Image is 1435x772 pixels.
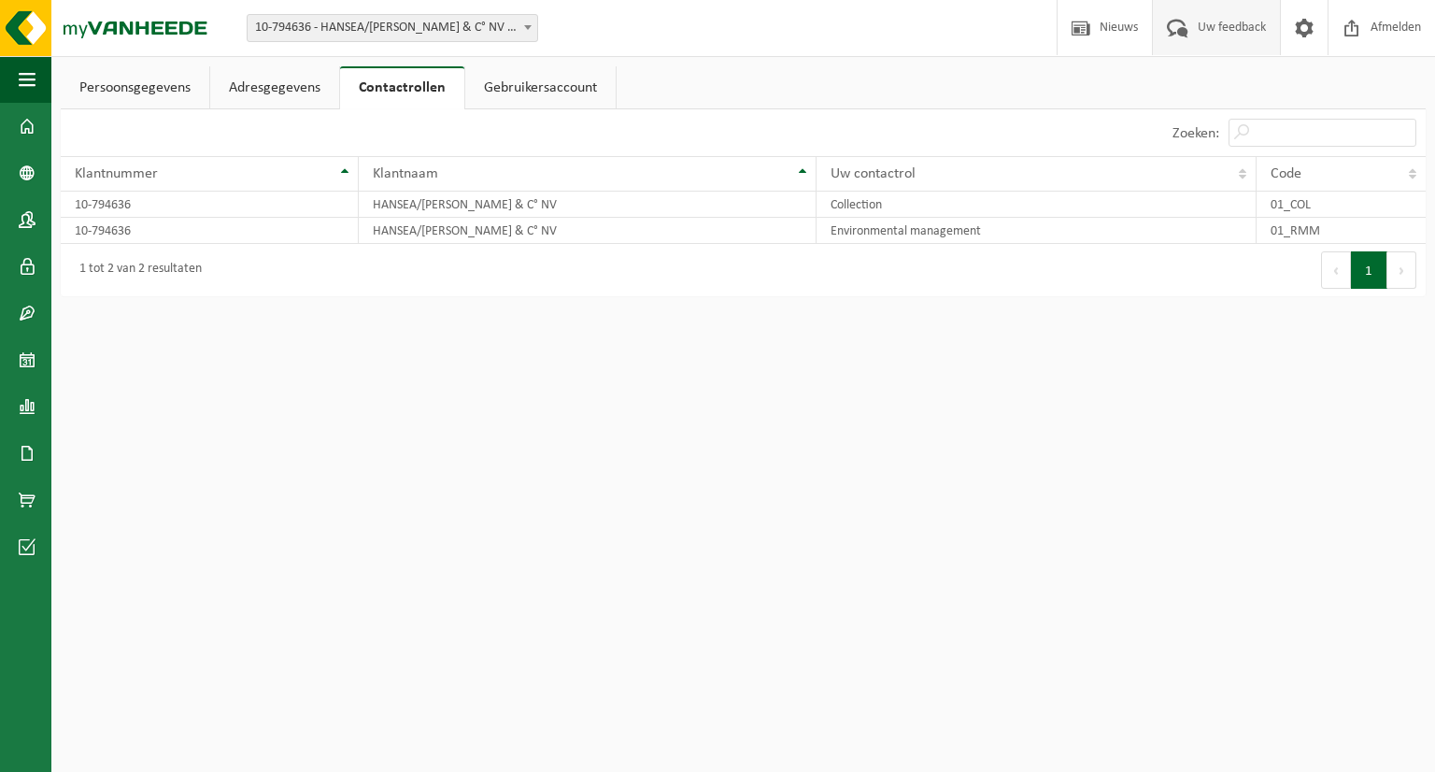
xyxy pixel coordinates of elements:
a: Adresgegevens [210,66,339,109]
td: HANSEA/[PERSON_NAME] & C° NV [359,192,817,218]
td: Environmental management [817,218,1257,244]
button: Next [1387,251,1416,289]
td: Collection [817,192,1257,218]
button: 1 [1351,251,1387,289]
span: 10-794636 - HANSEA/R. MELOTTE & C° NV - PELT [247,14,538,42]
span: Uw contactrol [831,166,916,181]
span: 10-794636 - HANSEA/R. MELOTTE & C° NV - PELT [248,15,537,41]
td: 10-794636 [61,192,359,218]
a: Contactrollen [340,66,464,109]
td: HANSEA/[PERSON_NAME] & C° NV [359,218,817,244]
td: 01_COL [1257,192,1426,218]
td: 10-794636 [61,218,359,244]
a: Persoonsgegevens [61,66,209,109]
span: Klantnummer [75,166,158,181]
button: Previous [1321,251,1351,289]
a: Gebruikersaccount [465,66,616,109]
div: 1 tot 2 van 2 resultaten [70,253,202,287]
td: 01_RMM [1257,218,1426,244]
label: Zoeken: [1172,126,1219,141]
span: Klantnaam [373,166,438,181]
span: Code [1271,166,1301,181]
